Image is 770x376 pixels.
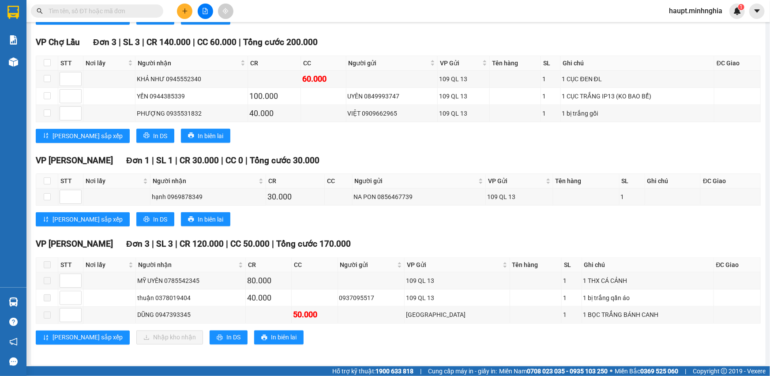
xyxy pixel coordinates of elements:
[153,176,257,186] span: Người nhận
[93,37,116,47] span: Đơn 3
[188,216,194,223] span: printer
[420,366,421,376] span: |
[267,191,323,203] div: 30.000
[486,188,553,206] td: 109 QL 13
[542,91,559,101] div: 1
[438,105,490,122] td: 109 QL 13
[182,8,188,14] span: plus
[86,58,126,68] span: Nơi lấy
[405,307,510,324] td: Sài Gòn
[180,155,219,165] span: CR 30.000
[749,4,765,19] button: caret-down
[561,56,714,71] th: Ghi chú
[490,56,541,71] th: Tên hàng
[438,88,490,105] td: 109 QL 13
[376,368,413,375] strong: 1900 633 818
[562,74,713,84] div: 1 CỤC ĐEN ĐL
[137,310,244,320] div: DŨNG 0947393345
[583,293,712,303] div: 1 bị trắng qần áo
[230,239,270,249] span: CC 50.000
[701,174,760,188] th: ĐC Giao
[527,368,608,375] strong: 0708 023 035 - 0935 103 250
[218,4,233,19] button: aim
[583,310,712,320] div: 1 BỌC TRẮNG BÁNH CANH
[137,293,244,303] div: thuận 0378019404
[217,335,223,342] span: printer
[86,260,127,270] span: Nơi lấy
[9,357,18,366] span: message
[58,258,83,272] th: STT
[9,338,18,346] span: notification
[58,56,83,71] th: STT
[36,239,113,249] span: VP [PERSON_NAME]
[714,56,761,71] th: ĐC Giao
[405,290,510,307] td: 109 QL 13
[43,216,49,223] span: sort-ascending
[137,74,247,84] div: KHẢ NHƯ 0945552340
[249,107,299,120] div: 40.000
[563,310,580,320] div: 1
[563,293,580,303] div: 1
[272,239,274,249] span: |
[405,272,510,290] td: 109 QL 13
[510,258,562,272] th: Tên hàng
[43,132,49,139] span: sort-ascending
[249,90,299,102] div: 100.000
[276,239,351,249] span: Tổng cước 170.000
[250,155,319,165] span: Tổng cước 30.000
[36,155,113,165] span: VP [PERSON_NAME]
[36,129,130,143] button: sort-ascending[PERSON_NAME] sắp xếp
[43,335,49,342] span: sort-ascending
[248,56,300,71] th: CR
[301,56,346,71] th: CC
[439,109,488,118] div: 109 QL 13
[53,333,123,342] span: [PERSON_NAME] sắp xếp
[620,174,645,188] th: SL
[541,56,561,71] th: SL
[9,57,18,67] img: warehouse-icon
[153,214,167,224] span: In DS
[9,297,18,307] img: warehouse-icon
[662,5,729,16] span: haupt.minhnghia
[137,276,244,286] div: MỸ UYÊN 0785542345
[49,6,153,16] input: Tìm tên, số ĐT hoặc mã đơn
[143,132,150,139] span: printer
[221,155,223,165] span: |
[37,8,43,14] span: search
[406,293,508,303] div: 109 QL 13
[271,333,297,342] span: In biên lai
[292,258,338,272] th: CC
[156,239,173,249] span: SL 3
[123,37,140,47] span: SL 3
[137,109,247,118] div: PHƯỢNG 0935531832
[406,276,508,286] div: 109 QL 13
[488,176,544,186] span: VP Gửi
[721,368,727,374] span: copyright
[58,174,83,188] th: STT
[226,333,240,342] span: In DS
[406,310,508,320] div: [GEOGRAPHIC_DATA]
[439,74,488,84] div: 109 QL 13
[563,276,580,286] div: 1
[53,131,123,141] span: [PERSON_NAME] sắp xếp
[733,7,741,15] img: icon-new-feature
[153,131,167,141] span: In DS
[137,91,247,101] div: YẾN 0944385339
[180,239,224,249] span: CR 120.000
[685,366,686,376] span: |
[239,37,241,47] span: |
[152,155,154,165] span: |
[753,7,761,15] span: caret-down
[562,91,713,101] div: 1 CỤC TRẮNG IP13 (KO BAO BỂ)
[198,131,223,141] span: In biên lai
[136,331,203,345] button: downloadNhập kho nhận
[325,174,352,188] th: CC
[198,4,213,19] button: file-add
[36,331,130,345] button: sort-ascending[PERSON_NAME] sắp xếp
[188,132,194,139] span: printer
[181,129,230,143] button: printerIn biên lai
[198,214,223,224] span: In biên lai
[562,258,582,272] th: SL
[261,335,267,342] span: printer
[53,214,123,224] span: [PERSON_NAME] sắp xếp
